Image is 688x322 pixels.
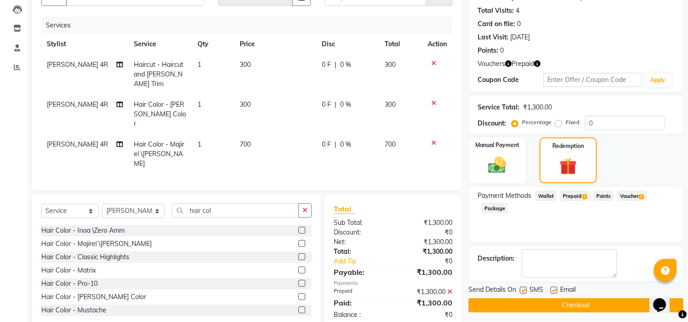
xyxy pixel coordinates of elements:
th: Qty [192,34,234,55]
div: Hair Color - Matrix [41,266,96,275]
span: 0 % [340,100,351,109]
span: 300 [240,100,251,109]
input: Search or Scan [172,203,299,218]
div: Paid: [327,297,393,308]
span: 300 [385,100,396,109]
div: [DATE] [510,33,530,42]
th: Total [380,34,423,55]
div: 0 [500,46,504,55]
div: ₹0 [393,228,460,237]
span: 0 % [340,140,351,149]
div: Balance : [327,310,393,320]
img: _gift.svg [554,156,582,177]
div: Total Visits: [478,6,514,16]
span: [PERSON_NAME] 4R [47,140,108,148]
div: Net: [327,237,393,247]
div: Description: [478,254,514,263]
div: Hair Color - Classic Highlights [41,252,129,262]
div: Sub Total: [327,218,393,228]
span: 0 F [322,140,331,149]
div: Discount: [478,119,506,128]
div: Payable: [327,267,393,278]
span: Send Details On [468,285,516,296]
span: Hair Color - [PERSON_NAME] Color [134,100,187,128]
span: | [335,100,336,109]
div: 4 [516,6,519,16]
div: Discount: [327,228,393,237]
div: ₹1,300.00 [393,297,460,308]
div: ₹1,300.00 [393,247,460,257]
th: Stylist [41,34,129,55]
div: Card on file: [478,19,515,29]
span: Prepaid [512,59,534,69]
span: 300 [385,60,396,69]
div: Hair Color - Majirel \[PERSON_NAME] [41,239,152,249]
span: Email [560,285,576,296]
div: Coupon Code [478,75,543,85]
span: 1 [198,100,201,109]
iframe: chat widget [649,285,679,313]
span: 1 [198,140,201,148]
span: Wallet [535,191,556,201]
span: Total [334,204,355,214]
input: Enter Offer / Coupon Code [543,73,641,87]
span: 300 [240,60,251,69]
span: Haircut - Haircut and [PERSON_NAME] Trim [134,60,184,88]
div: Hair Color - Pro-10 [41,279,98,289]
button: Checkout [468,298,683,312]
span: Points [594,191,614,201]
div: Total: [327,247,393,257]
span: Prepaid [560,191,590,201]
span: 700 [385,140,396,148]
span: 1 [198,60,201,69]
span: 1 [638,194,644,200]
div: ₹1,300.00 [393,237,460,247]
div: Service Total: [478,103,519,112]
span: Hair Color - Majirel \[PERSON_NAME] [134,140,185,168]
span: 700 [240,140,251,148]
th: Service [129,34,193,55]
a: Add Tip [327,257,404,266]
span: [PERSON_NAME] 4R [47,60,108,69]
label: Fixed [566,118,579,126]
span: 0 F [322,60,331,70]
span: Package [481,203,508,213]
div: ₹1,300.00 [523,103,552,112]
img: _cash.svg [483,155,512,175]
div: ₹1,300.00 [393,218,460,228]
div: Prepaid [327,287,393,297]
div: Services [42,17,459,34]
span: | [335,60,336,70]
div: ₹0 [393,310,460,320]
button: Apply [645,73,671,87]
th: Action [422,34,452,55]
span: 1 [582,194,587,200]
div: ₹0 [404,257,460,266]
th: Disc [316,34,379,55]
span: 0 F [322,100,331,109]
div: Hair Color - [PERSON_NAME] Color [41,292,146,302]
div: Hair Color - Mustache [41,306,106,315]
div: ₹1,300.00 [393,287,460,297]
span: Payment Methods [478,191,531,201]
span: Voucher [617,191,647,201]
label: Redemption [552,142,584,150]
label: Percentage [522,118,551,126]
th: Price [234,34,316,55]
div: Hair Color - Inoa \Zero Amm [41,226,125,235]
span: SMS [529,285,543,296]
span: 0 % [340,60,351,70]
span: Vouchers [478,59,505,69]
div: Payments [334,279,452,287]
div: Last Visit: [478,33,508,42]
div: ₹1,300.00 [393,267,460,278]
span: [PERSON_NAME] 4R [47,100,108,109]
span: | [335,140,336,149]
label: Manual Payment [475,141,519,149]
div: 0 [517,19,521,29]
div: Points: [478,46,498,55]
